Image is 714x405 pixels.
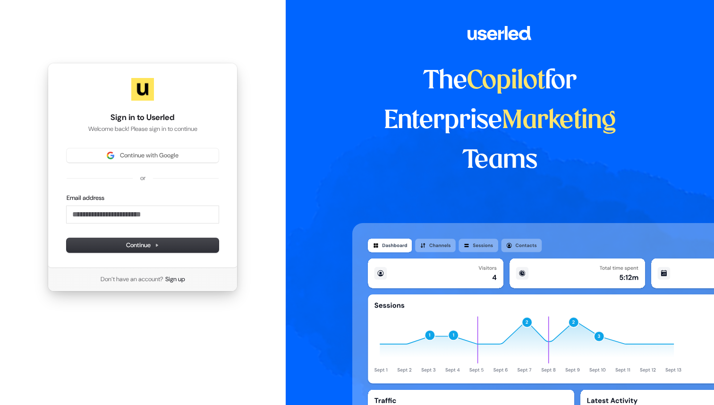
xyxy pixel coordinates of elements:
span: Continue with Google [120,151,178,160]
h1: The for Enterprise Teams [352,61,647,181]
span: Don’t have an account? [101,275,163,284]
a: Sign up [165,275,185,284]
label: Email address [67,194,104,202]
button: Sign in with GoogleContinue with Google [67,148,219,163]
img: Sign in with Google [107,152,114,159]
p: or [140,174,145,182]
h1: Sign in to Userled [67,112,219,123]
span: Continue [126,241,159,250]
img: Userled [131,78,154,101]
button: Continue [67,238,219,252]
span: Marketing [502,109,616,133]
span: Copilot [467,69,545,94]
p: Welcome back! Please sign in to continue [67,125,219,133]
